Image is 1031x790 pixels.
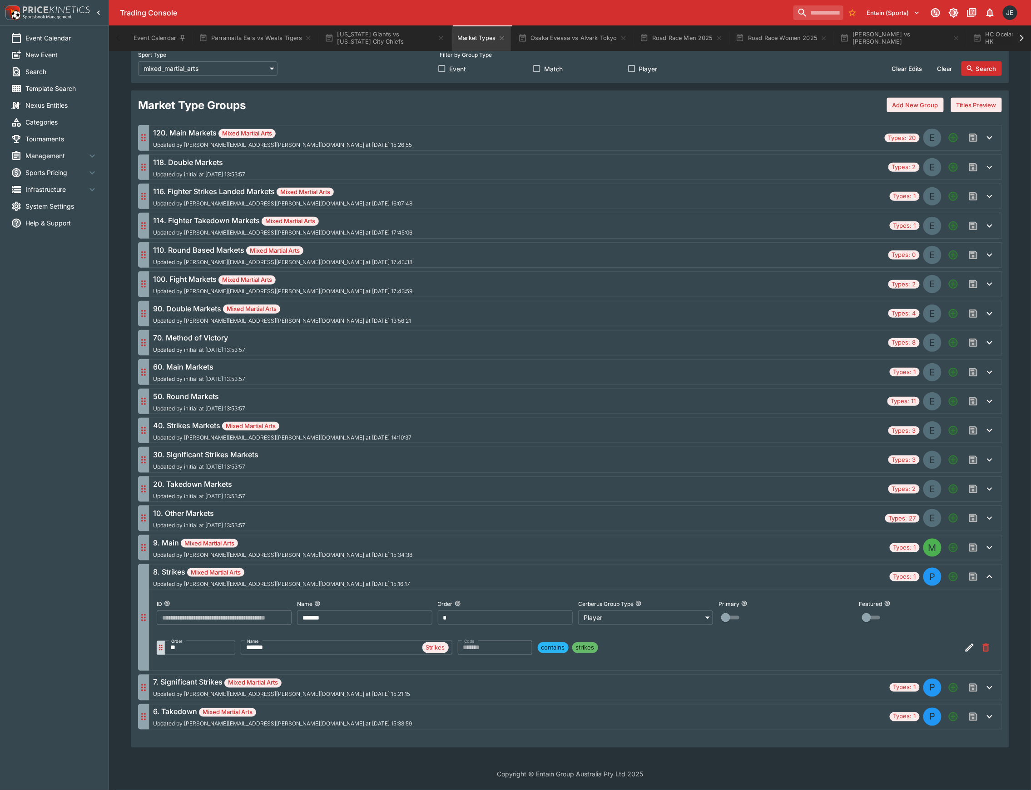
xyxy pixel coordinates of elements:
div: EVENT [923,305,942,323]
span: Updated by [PERSON_NAME][EMAIL_ADDRESS][PERSON_NAME][DOMAIN_NAME] at [DATE] 15:34:38 [153,552,412,558]
button: Add a new Market type to the group [945,188,962,205]
div: EVENT [923,246,942,264]
div: PLAYER [923,679,942,697]
span: Types: 1 [890,192,920,201]
p: ID [157,600,162,608]
button: Notifications [982,5,998,21]
button: Road Race Women 2025 [730,25,833,51]
button: Market Types [452,25,511,51]
button: Add a new Market type to the group [945,709,962,725]
div: EVENT [923,480,942,498]
span: Updated by [PERSON_NAME][EMAIL_ADDRESS][PERSON_NAME][DOMAIN_NAME] at [DATE] 17:43:38 [153,259,412,265]
p: Order [438,600,453,608]
p: Copyright © Entain Group Australia Pty Ltd 2025 [109,770,1031,779]
span: Nexus Entities [25,100,98,110]
button: Add a new Market type to the group [945,393,962,410]
span: Types: 1 [890,572,920,581]
span: Strikes [422,644,449,653]
button: Toggle light/dark mode [946,5,962,21]
span: Updated by [PERSON_NAME][EMAIL_ADDRESS][PERSON_NAME][DOMAIN_NAME] at [DATE] 17:45:06 [153,230,412,236]
button: ID [164,600,170,607]
span: Save changes to the Market Type group [965,218,981,234]
button: Add New Group [887,98,944,112]
span: Save changes to the Market Type group [965,276,981,292]
div: Player [578,610,713,625]
p: Primary [719,600,739,608]
span: Updated by [PERSON_NAME][EMAIL_ADDRESS][PERSON_NAME][DOMAIN_NAME] at [DATE] 15:21:15 [153,691,410,698]
span: Types: 20 [885,134,920,143]
button: Order [455,600,461,607]
h6: 40. Strikes Markets [153,420,411,431]
div: James Edlin [1003,5,1017,20]
button: Featured [884,600,891,607]
button: No Bookmarks [845,5,860,20]
h6: 90. Double Markets [153,303,411,314]
span: Player [639,64,658,74]
span: Save changes to the Market Type group [965,247,981,263]
button: Connected to PK [927,5,944,21]
div: EVENT [923,363,942,381]
h6: 9. Main [153,537,412,548]
span: Mixed Martial Arts [222,422,279,431]
button: Name [314,600,321,607]
span: Types: 2 [888,280,920,289]
div: EVENT [923,451,942,469]
span: Updated by [PERSON_NAME][EMAIL_ADDRESS][PERSON_NAME][DOMAIN_NAME] at [DATE] 17:43:59 [153,288,412,295]
span: Mixed Martial Arts [187,568,244,577]
span: Tournaments [25,134,98,144]
button: Cerberus Group Type [635,600,642,607]
span: Types: 0 [888,250,920,260]
span: New Event [25,50,98,60]
button: Road Race Men 2025 [634,25,729,51]
h6: 30. Significant Strikes Markets [153,449,258,460]
span: Mixed Martial Arts [246,246,303,255]
span: Save changes to the Market Type group [965,364,981,380]
button: Search [962,61,1002,76]
span: Event [449,64,466,74]
button: Add a new Market type to the group [945,130,962,146]
button: Osaka Evessa vs Alvark Tokyo [513,25,633,51]
span: Save changes to the Market Type group [965,540,981,556]
h6: 6. Takedown [153,706,412,717]
span: Mixed Martial Arts [218,275,276,285]
span: Event Calendar [25,33,98,43]
span: Categories [25,117,98,127]
span: Updated by [PERSON_NAME][EMAIL_ADDRESS][PERSON_NAME][DOMAIN_NAME] at [DATE] 16:07:48 [153,200,412,207]
div: Trading Console [120,8,790,18]
span: Mixed Martial Arts [223,305,280,314]
button: James Edlin [1000,3,1020,23]
h2: Market Type Groups [138,98,246,112]
span: Management [25,151,87,160]
span: Updated by initial at [DATE] 13:53:57 [153,376,245,382]
span: Types: 11 [887,397,920,406]
span: Updated by initial at [DATE] 13:53:57 [153,464,258,470]
span: Template Search [25,84,98,93]
span: System Settings [25,201,98,211]
span: Updated by [PERSON_NAME][EMAIL_ADDRESS][PERSON_NAME][DOMAIN_NAME] at [DATE] 14:10:37 [153,435,411,441]
span: Types: 2 [888,485,920,494]
div: EVENT [923,158,942,176]
h6: 120. Main Markets [153,127,412,138]
button: Add a new Market type to the group [945,569,962,585]
p: Sport Type [138,51,166,59]
span: strikes [572,644,598,653]
div: mixed_martial_arts [138,61,278,76]
span: Save changes to the Market Type group [965,335,981,351]
span: Save changes to the Market Type group [965,393,981,410]
div: PLAYER [923,708,942,726]
img: PriceKinetics Logo [3,4,21,22]
div: EVENT [923,421,942,440]
label: Order [171,636,183,647]
h6: 70. Method of Victory [153,332,245,343]
button: Add a new Market type to the group [945,247,962,263]
div: EVENT [923,509,942,527]
div: EVENT [923,334,942,352]
div: EVENT [923,275,942,293]
button: Add a new Market type to the group [945,218,962,234]
h6: 8. Strikes [153,566,410,577]
span: Save changes to the Market Type group [965,452,981,468]
button: Event Calendar [128,25,192,51]
h6: 114. Fighter Takedown Markets [153,215,412,226]
button: [PERSON_NAME] vs [PERSON_NAME] [835,25,966,51]
p: Cerberus Group Type [578,600,634,608]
